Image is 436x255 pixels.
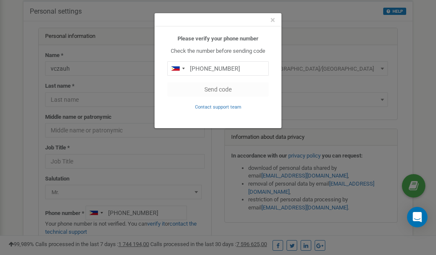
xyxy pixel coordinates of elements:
[270,15,275,25] span: ×
[195,103,241,110] a: Contact support team
[178,35,258,42] b: Please verify your phone number
[167,47,269,55] p: Check the number before sending code
[167,82,269,97] button: Send code
[167,61,269,76] input: 0905 123 4567
[270,16,275,25] button: Close
[168,62,187,75] div: Telephone country code
[407,207,427,227] div: Open Intercom Messenger
[195,104,241,110] small: Contact support team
